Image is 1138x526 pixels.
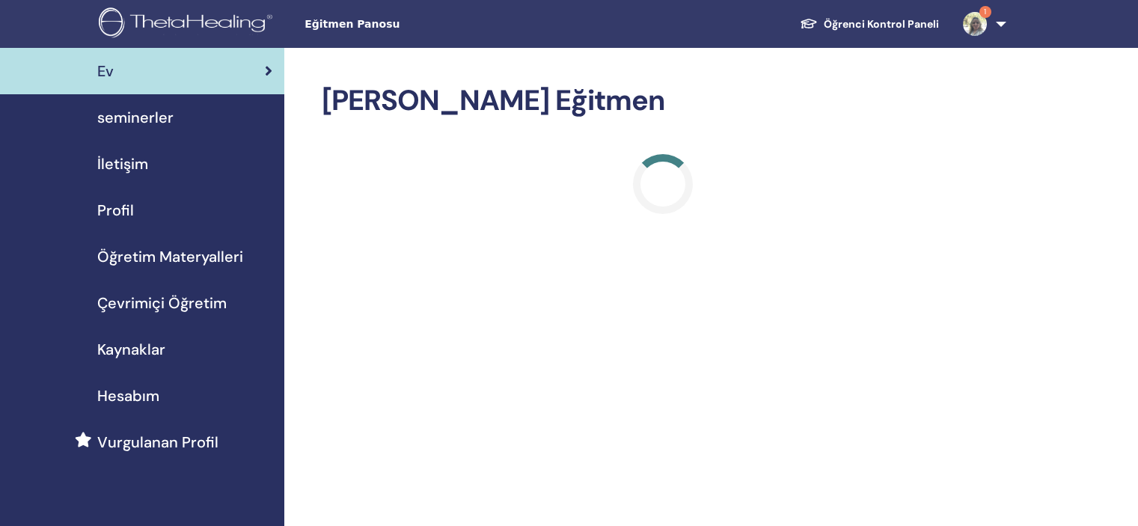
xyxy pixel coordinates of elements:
span: Eğitmen Panosu [305,16,529,32]
span: Vurgulanan Profil [97,431,218,453]
span: seminerler [97,106,174,129]
span: Hesabım [97,385,159,407]
img: logo.png [99,7,278,41]
span: Profil [97,199,134,221]
span: 1 [979,6,991,18]
img: default.jpg [963,12,987,36]
span: Kaynaklar [97,338,165,361]
span: Ev [97,60,114,82]
span: İletişim [97,153,148,175]
img: graduation-cap-white.svg [800,17,818,30]
span: Öğretim Materyalleri [97,245,243,268]
a: Öğrenci Kontrol Paneli [788,10,951,38]
h2: [PERSON_NAME] Eğitmen [322,84,1003,118]
span: Çevrimiçi Öğretim [97,292,227,314]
